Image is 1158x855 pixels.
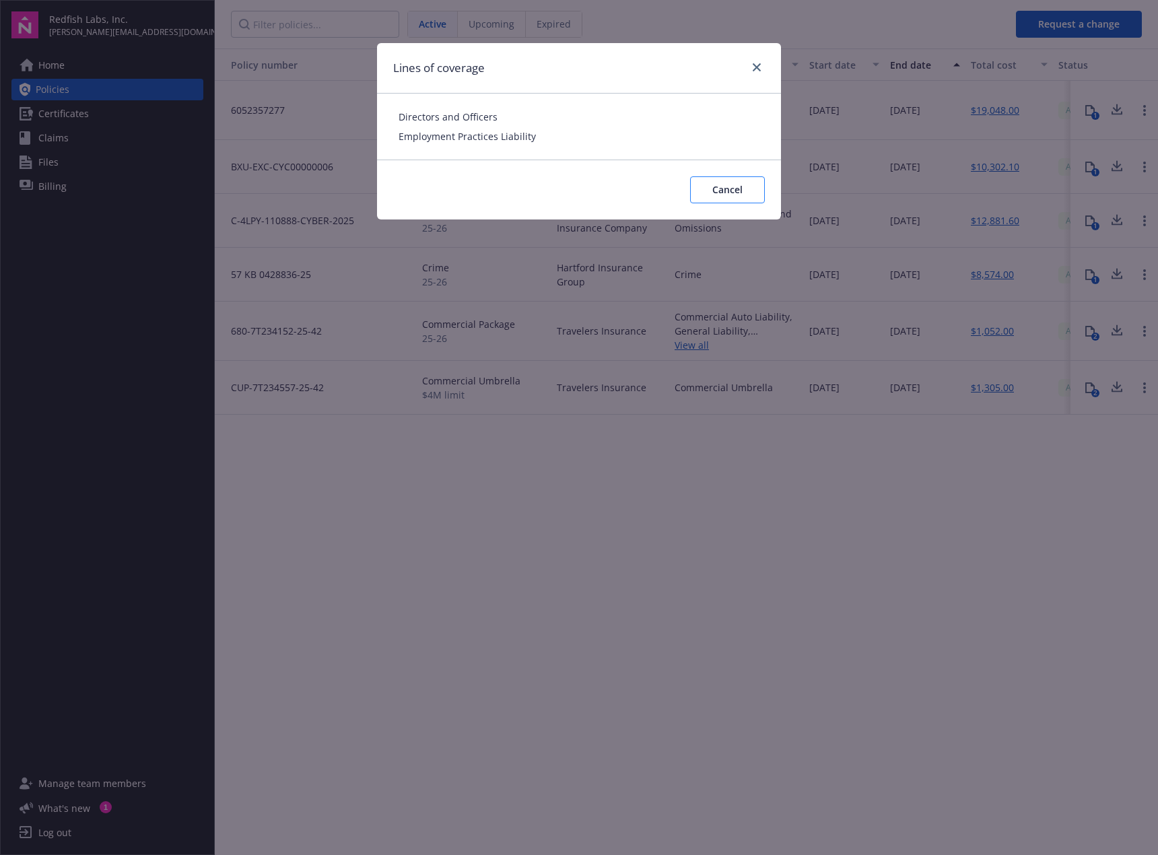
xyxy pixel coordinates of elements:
[399,129,759,143] span: Employment Practices Liability
[712,183,743,196] span: Cancel
[393,59,485,77] h1: Lines of coverage
[399,110,759,124] span: Directors and Officers
[749,59,765,75] a: close
[690,176,765,203] button: Cancel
